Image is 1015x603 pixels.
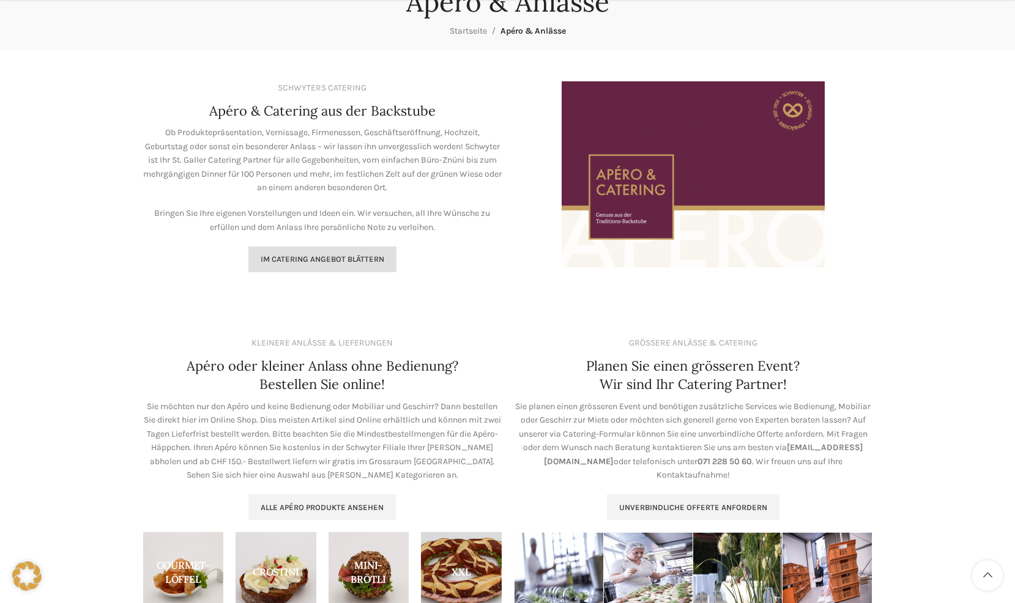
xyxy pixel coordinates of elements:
[248,494,396,520] a: Alle Apéro Produkte ansehen
[614,456,697,467] span: oder telefonisch unter
[261,254,384,264] span: Im Catering Angebot blättern
[248,246,396,272] a: Im Catering Angebot blättern
[586,357,800,394] h4: Planen Sie einen grösseren Event? Wir sind Ihr Catering Partner!
[143,400,502,482] p: Sie möchten nur den Apéro und keine Bedienung oder Mobiliar und Geschirr? Dann bestellen Sie dire...
[629,336,757,350] div: GRÖSSERE ANLÄSSE & CATERING
[251,336,393,350] div: KLEINERE ANLÄSSE & LIEFERUNGEN
[143,126,502,194] p: Ob Produktepräsentation, Vernissage, Firmenessen, Geschäftseröffnung, Hochzeit, Geburtstag oder s...
[209,102,436,120] h4: Apéro & Catering aus der Backstube
[143,207,502,234] p: Bringen Sie Ihre eigenen Vorstellungen und Ideen ein. Wir versuchen, all Ihre Wünsche zu erfüllen...
[544,442,863,466] span: [EMAIL_ADDRESS][DOMAIN_NAME]
[697,456,752,467] span: 071 228 50 60
[500,26,566,36] span: Apéro & Anlässe
[450,26,487,36] a: Startseite
[619,503,767,512] span: Unverbindliche Offerte anfordern
[187,357,458,394] h4: Apéro oder kleiner Anlass ohne Bedienung? Bestellen Sie online!
[261,503,384,512] span: Alle Apéro Produkte ansehen
[607,494,779,520] a: Unverbindliche Offerte anfordern
[515,401,871,453] span: Sie planen einen grösseren Event und benötigen zusätzliche Services wie Bedienung, Mobiliar oder ...
[972,560,1003,591] a: Scroll to top button
[562,169,825,179] a: Image link
[278,81,366,95] div: SCHWYTERS CATERING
